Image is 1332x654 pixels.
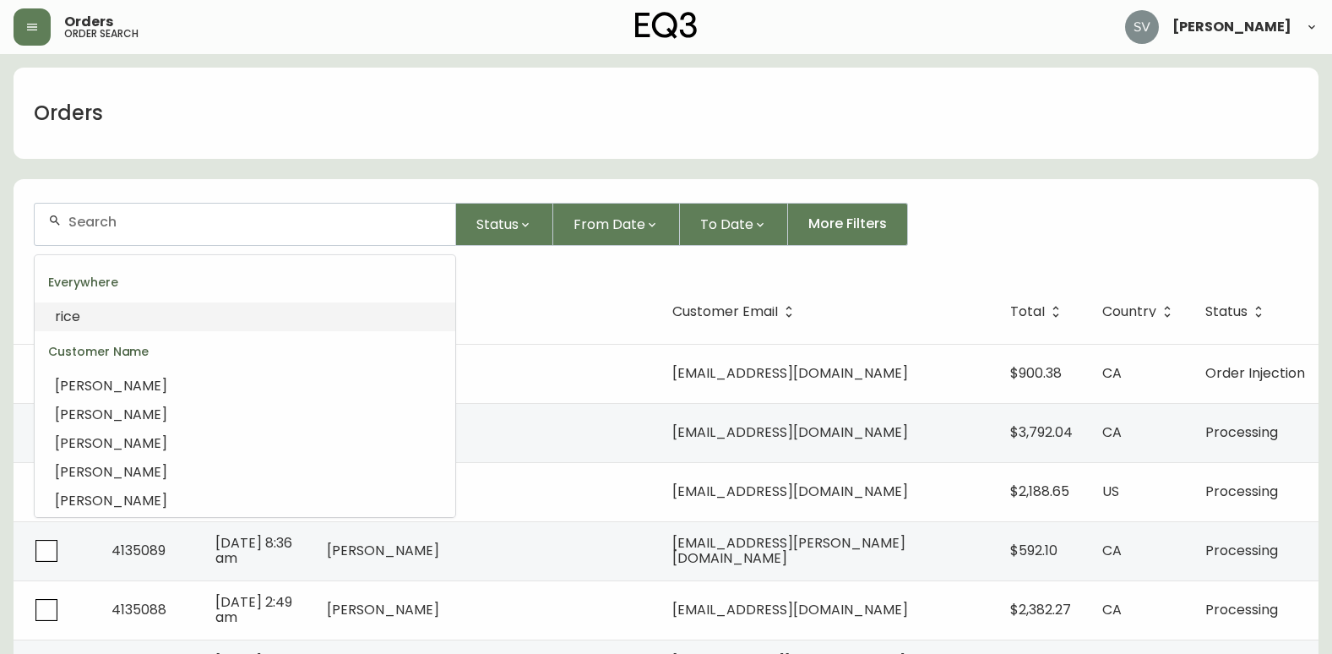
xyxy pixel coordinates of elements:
[635,12,698,39] img: logo
[55,491,167,510] span: [PERSON_NAME]
[1205,422,1278,442] span: Processing
[672,304,800,319] span: Customer Email
[55,376,167,395] span: [PERSON_NAME]
[553,203,680,246] button: From Date
[672,363,908,383] span: [EMAIL_ADDRESS][DOMAIN_NAME]
[35,515,455,556] div: Customer Email
[1010,307,1045,317] span: Total
[808,215,887,233] span: More Filters
[1010,600,1071,619] span: $2,382.27
[1172,20,1291,34] span: [PERSON_NAME]
[1010,363,1062,383] span: $900.38
[1205,304,1269,319] span: Status
[35,262,455,302] div: Everywhere
[1205,600,1278,619] span: Processing
[672,307,778,317] span: Customer Email
[456,203,553,246] button: Status
[700,214,753,235] span: To Date
[55,307,80,326] span: rice
[111,600,166,619] span: 4135088
[35,331,455,372] div: Customer Name
[1102,541,1122,560] span: CA
[788,203,908,246] button: More Filters
[1102,482,1119,501] span: US
[1102,363,1122,383] span: CA
[327,541,439,560] span: [PERSON_NAME]
[1205,482,1278,501] span: Processing
[1205,363,1305,383] span: Order Injection
[1102,304,1178,319] span: Country
[1010,541,1057,560] span: $592.10
[55,433,167,453] span: [PERSON_NAME]
[64,15,113,29] span: Orders
[1010,422,1073,442] span: $3,792.04
[111,541,166,560] span: 4135089
[672,600,908,619] span: [EMAIL_ADDRESS][DOMAIN_NAME]
[574,214,645,235] span: From Date
[1205,307,1248,317] span: Status
[327,600,439,619] span: [PERSON_NAME]
[672,533,905,568] span: [EMAIL_ADDRESS][PERSON_NAME][DOMAIN_NAME]
[68,214,442,230] input: Search
[215,592,292,627] span: [DATE] 2:49 am
[672,482,908,501] span: [EMAIL_ADDRESS][DOMAIN_NAME]
[672,422,908,442] span: [EMAIL_ADDRESS][DOMAIN_NAME]
[1205,541,1278,560] span: Processing
[1010,304,1067,319] span: Total
[1102,307,1156,317] span: Country
[64,29,139,39] h5: order search
[55,405,167,424] span: [PERSON_NAME]
[1102,600,1122,619] span: CA
[680,203,788,246] button: To Date
[1125,10,1159,44] img: 0ef69294c49e88f033bcbeb13310b844
[55,462,167,482] span: [PERSON_NAME]
[1010,482,1069,501] span: $2,188.65
[215,533,292,568] span: [DATE] 8:36 am
[1102,422,1122,442] span: CA
[476,214,519,235] span: Status
[34,99,103,128] h1: Orders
